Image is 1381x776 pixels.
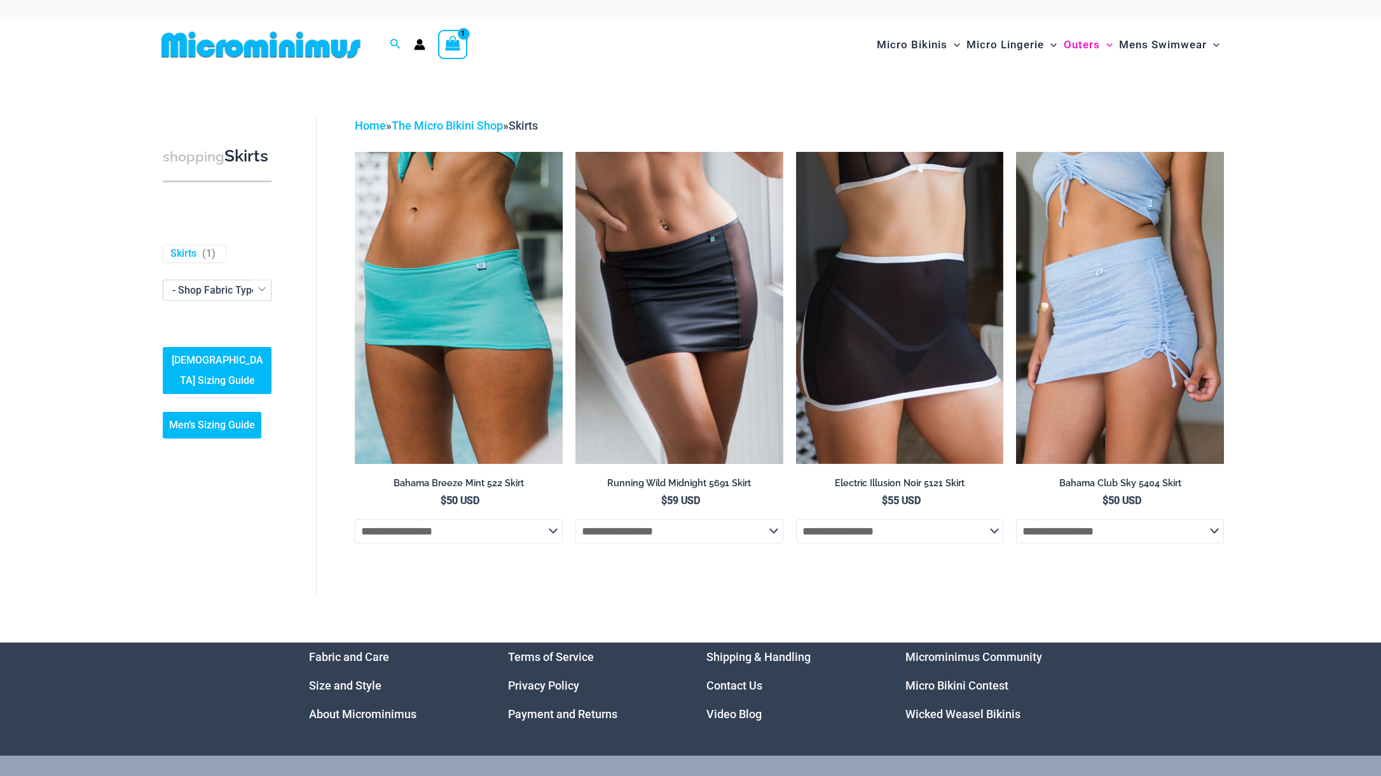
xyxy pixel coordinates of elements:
a: View Shopping Cart, 1 items [438,30,467,59]
span: Menu Toggle [1100,29,1113,61]
h2: Electric Illusion Noir 5121 Skirt [796,477,1004,489]
a: Account icon link [414,39,425,50]
a: Shipping & Handling [706,650,811,664]
nav: Site Navigation [872,24,1225,66]
span: Menu Toggle [1207,29,1220,61]
span: 1 [206,247,212,259]
h2: Bahama Club Sky 5404 Skirt [1016,477,1224,489]
nav: Menu [905,643,1073,728]
a: Microminimus Community [905,650,1042,664]
h3: Skirts [163,146,271,168]
a: Wicked Weasel Bikinis [905,707,1020,721]
span: - Shop Fabric Type [163,280,271,300]
a: Payment and Returns [508,707,617,721]
span: Skirts [509,119,538,132]
bdi: 59 USD [661,494,700,507]
aside: Footer Widget 4 [905,643,1073,728]
a: Electric Illusion Noir 5121 Skirt [796,477,1004,494]
span: shopping [163,149,224,165]
a: Running Wild Midnight 5691 SkirtRunning Wild Midnight 1052 Top 5691 Skirt 06Running Wild Midnight... [575,152,783,463]
h2: Bahama Breeze Mint 522 Skirt [355,477,563,489]
a: Micro LingerieMenu ToggleMenu Toggle [963,25,1060,64]
span: $ [661,494,667,507]
a: Size and Style [309,679,381,692]
span: $ [882,494,888,507]
a: Bahama Breeze Mint 522 Skirt [355,477,563,494]
a: Running Wild Midnight 5691 Skirt [575,477,783,494]
img: Electric Illusion Noir Skirt 02 [796,152,1004,463]
span: - Shop Fabric Type [163,280,271,301]
aside: Footer Widget 1 [309,643,476,728]
a: The Micro Bikini Shop [392,119,503,132]
aside: Footer Widget 3 [706,643,874,728]
a: OutersMenu ToggleMenu Toggle [1061,25,1116,64]
img: Running Wild Midnight 5691 Skirt [575,152,783,463]
span: Micro Lingerie [966,29,1044,61]
nav: Menu [706,643,874,728]
span: - Shop Fabric Type [172,284,258,296]
a: Search icon link [390,37,401,53]
a: Micro Bikini Contest [905,679,1008,692]
nav: Menu [508,643,675,728]
span: ( ) [202,247,216,261]
span: Menu Toggle [947,29,960,61]
img: Bahama Club Sky 9170 Crop Top 5404 Skirt 07 [1016,152,1224,463]
a: About Microminimus [309,707,416,721]
img: Bahama Breeze Mint 522 Skirt 01 [355,152,563,463]
span: $ [441,494,446,507]
a: Skirts [170,247,196,261]
a: Bahama Breeze Mint 522 Skirt 01Bahama Breeze Mint 522 Skirt 02Bahama Breeze Mint 522 Skirt 02 [355,152,563,463]
aside: Footer Widget 2 [508,643,675,728]
h2: Running Wild Midnight 5691 Skirt [575,477,783,489]
span: Outers [1064,29,1100,61]
span: Menu Toggle [1044,29,1057,61]
bdi: 55 USD [882,494,921,507]
a: Fabric and Care [309,650,389,664]
span: Micro Bikinis [877,29,947,61]
a: Electric Illusion Noir Skirt 02Electric Illusion Noir 1521 Bra 611 Micro 5121 Skirt 01Electric Il... [796,152,1004,463]
bdi: 50 USD [441,494,479,507]
img: MM SHOP LOGO FLAT [156,31,366,59]
a: Men’s Sizing Guide [163,412,261,439]
a: Home [355,119,386,132]
span: Mens Swimwear [1119,29,1207,61]
a: Terms of Service [508,650,594,664]
a: [DEMOGRAPHIC_DATA] Sizing Guide [163,347,271,394]
span: » » [355,119,538,132]
nav: Menu [309,643,476,728]
a: Video Blog [706,707,762,721]
a: Privacy Policy [508,679,579,692]
a: Bahama Club Sky 5404 Skirt [1016,477,1224,494]
bdi: 50 USD [1103,494,1141,507]
a: Mens SwimwearMenu ToggleMenu Toggle [1116,25,1223,64]
span: $ [1103,494,1108,507]
a: Micro BikinisMenu ToggleMenu Toggle [874,25,963,64]
a: Bahama Club Sky 9170 Crop Top 5404 Skirt 07Bahama Club Sky 9170 Crop Top 5404 Skirt 10Bahama Club... [1016,152,1224,463]
a: Contact Us [706,679,762,692]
